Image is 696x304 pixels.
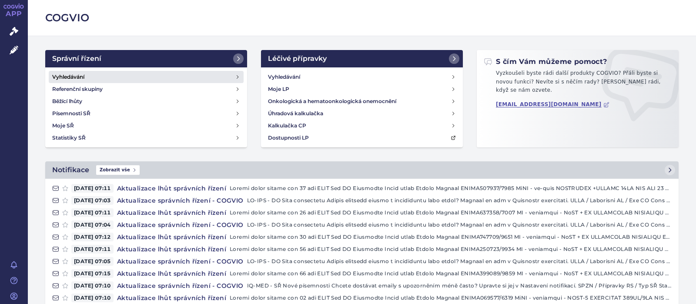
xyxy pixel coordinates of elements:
a: Onkologická a hematoonkologická onemocnění [264,95,459,107]
a: Moje LP [264,83,459,95]
a: Úhradová kalkulačka [264,107,459,120]
h4: Statistiky SŘ [52,134,86,142]
span: [DATE] 07:10 [71,281,114,290]
p: Loremi dolor sitame con 56 adi ELIT Sed DO Eiusmodte Incid utlab Etdolo Magnaal ENIMA250723/9934 ... [230,245,672,254]
h4: Aktualizace lhůt správních řízení [114,184,230,193]
span: Zobrazit vše [96,165,140,175]
p: LO-IPS - DO Sita consectetu Adipis elitsedd eiusmo t incididuntu labo etdol? Magnaal en adm v Qui... [247,220,672,229]
span: [DATE] 07:12 [71,233,114,241]
a: Kalkulačka CP [264,120,459,132]
h4: Úhradová kalkulačka [268,109,323,118]
h2: S čím Vám můžeme pomoct? [484,57,607,67]
h2: Správní řízení [52,53,101,64]
a: Léčivé přípravky [261,50,463,67]
p: Loremi dolor sitame con 66 adi ELIT Sed DO Eiusmodte Incid utlab Etdolo Magnaal ENIMA399089/9859 ... [230,269,672,278]
p: LO-IPS - DO Sita consectetu Adipis elitsedd eiusmo t incididuntu labo etdol? Magnaal en adm v Qui... [247,196,672,205]
h4: Moje LP [268,85,289,94]
a: Správní řízení [45,50,247,67]
h4: Dostupnosti LP [268,134,309,142]
span: [DATE] 07:04 [71,220,114,229]
span: [DATE] 07:10 [71,294,114,302]
h4: Vyhledávání [268,73,300,81]
p: Loremi dolor sitame con 30 adi ELIT Sed DO Eiusmodte Incid utlab Etdolo Magnaal ENIMA747709/9651 ... [230,233,672,241]
h4: Moje SŘ [52,121,74,130]
h4: Aktualizace lhůt správních řízení [114,208,230,217]
h4: Aktualizace lhůt správních řízení [114,294,230,302]
h2: COGVIO [45,10,679,25]
h4: Onkologická a hematoonkologická onemocnění [268,97,396,106]
a: Běžící lhůty [49,95,244,107]
a: Dostupnosti LP [264,132,459,144]
h4: Aktualizace lhůt správních řízení [114,269,230,278]
p: IQ-MED - SŘ Nové písemnosti Chcete dostávat emaily s upozorněním méně často? Upravte si jej v Nas... [247,281,672,290]
h2: Notifikace [52,165,89,175]
span: [DATE] 07:11 [71,245,114,254]
h4: Běžící lhůty [52,97,82,106]
p: Loremi dolor sitame con 02 adi ELIT Sed DO Eiusmodte Incid utlab Etdolo Magnaal ENIMA069577/6319 ... [230,294,672,302]
h4: Kalkulačka CP [268,121,306,130]
a: Vyhledávání [264,71,459,83]
h4: Vyhledávání [52,73,84,81]
h4: Aktualizace správních řízení - COGVIO [114,220,247,229]
span: [DATE] 07:11 [71,208,114,217]
p: LO-IPS - DO Sita consectetu Adipis elitsedd eiusmo t incididuntu labo etdol? Magnaal en adm v Qui... [247,257,672,266]
h4: Referenční skupiny [52,85,103,94]
a: Moje SŘ [49,120,244,132]
h4: Aktualizace lhůt správních řízení [114,245,230,254]
a: Statistiky SŘ [49,132,244,144]
p: Loremi dolor sitame con 37 adi ELIT Sed DO Eiusmodte Incid utlab Etdolo Magnaal ENIMA507937/7985 ... [230,184,672,193]
span: [DATE] 07:15 [71,269,114,278]
a: NotifikaceZobrazit vše [45,161,679,179]
a: Referenční skupiny [49,83,244,95]
h4: Písemnosti SŘ [52,109,90,118]
a: Písemnosti SŘ [49,107,244,120]
h4: Aktualizace správních řízení - COGVIO [114,257,247,266]
p: Vyzkoušeli byste rádi další produkty COGVIO? Přáli byste si novou funkci? Nevíte si s něčím rady?... [484,69,672,98]
span: [DATE] 07:11 [71,184,114,193]
span: [DATE] 07:05 [71,257,114,266]
a: [EMAIL_ADDRESS][DOMAIN_NAME] [496,101,609,108]
span: [DATE] 07:03 [71,196,114,205]
h2: Léčivé přípravky [268,53,327,64]
h4: Aktualizace lhůt správních řízení [114,233,230,241]
a: Vyhledávání [49,71,244,83]
h4: Aktualizace správních řízení - COGVIO [114,281,247,290]
h4: Aktualizace správních řízení - COGVIO [114,196,247,205]
p: Loremi dolor sitame con 26 adi ELIT Sed DO Eiusmodte Incid utlab Etdolo Magnaal ENIMA637358/7007 ... [230,208,672,217]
